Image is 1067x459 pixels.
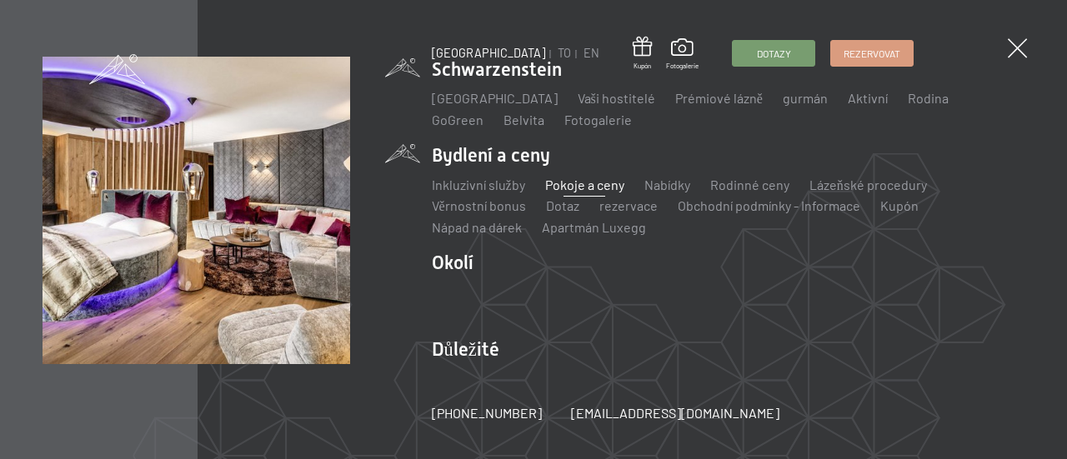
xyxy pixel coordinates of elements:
[666,62,699,70] font: Fotogalerie
[571,405,779,421] font: [EMAIL_ADDRESS][DOMAIN_NAME]
[432,197,526,213] a: Věrnostní bonus
[578,90,655,106] a: Vaši hostitelé
[809,177,927,192] a: Lázeňské procedury
[584,46,599,60] a: EN
[558,46,571,60] a: TO
[432,177,525,192] a: Inkluzivní služby
[503,112,544,127] a: Belvita
[644,177,690,192] a: Nabídky
[545,177,624,192] a: Pokoje a ceny
[634,62,651,70] font: Kupón
[432,219,522,235] a: Nápad na dárek
[432,405,542,421] font: [PHONE_NUMBER]
[432,112,483,127] a: GoGreen
[432,90,558,106] a: [GEOGRAPHIC_DATA]
[571,404,779,422] a: [EMAIL_ADDRESS][DOMAIN_NAME]
[783,90,828,106] a: gurmán
[542,219,646,235] a: Apartmán Luxegg
[757,47,791,59] font: Dotazy
[908,90,949,106] a: Rodina
[564,112,632,127] a: Fotogalerie
[848,90,888,106] a: Aktivní
[666,38,699,70] a: Fotogalerie
[546,197,579,213] a: Dotaz
[633,37,652,71] a: Kupón
[432,404,542,422] a: [PHONE_NUMBER]
[678,197,860,213] a: Obchodní podmínky - Informace
[432,46,545,60] a: [GEOGRAPHIC_DATA]
[710,177,789,192] a: Rodinné ceny
[675,90,763,106] a: Prémiové lázně
[844,47,900,59] font: Rezervovat
[831,41,913,66] a: Rezervovat
[880,197,919,213] a: Kupón
[733,41,814,66] a: Dotazy
[599,197,658,213] a: rezervace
